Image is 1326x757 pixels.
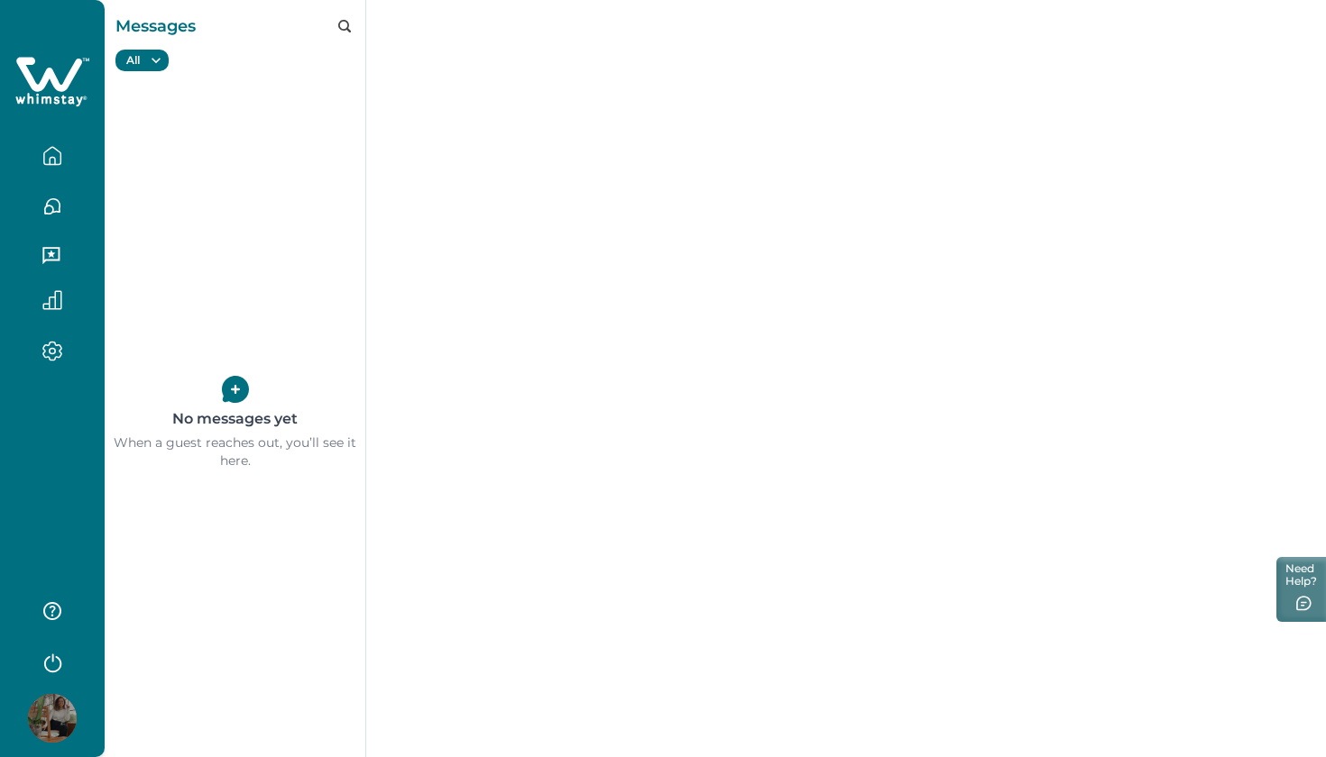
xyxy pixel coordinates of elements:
[172,403,298,435] p: No messages yet
[28,694,77,743] img: Whimstay Host
[115,13,196,40] p: Messages
[338,20,351,32] button: search-icon
[115,50,169,71] button: All
[105,434,365,470] p: When a guest reaches out, you’ll see it here.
